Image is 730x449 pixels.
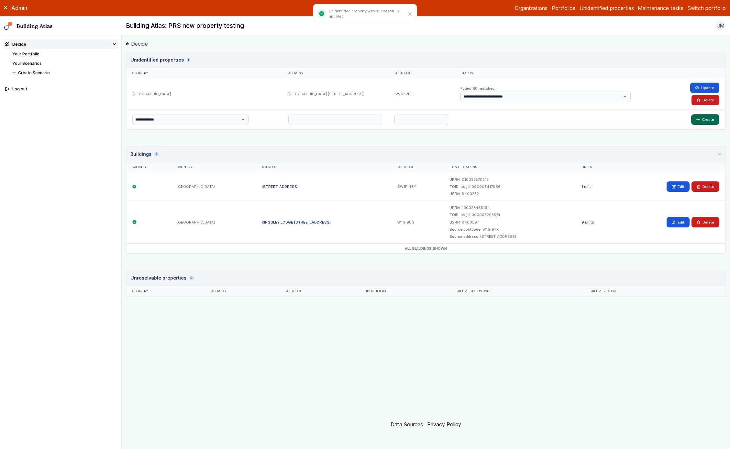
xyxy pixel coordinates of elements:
div: SW1P 4BY [391,173,443,201]
a: 1 unit [581,184,591,189]
div: Failure reason [590,289,685,294]
button: Create [691,114,719,125]
dd: osgb1000005417966 [460,184,501,189]
button: Update [690,83,719,93]
button: Delete [691,181,719,192]
a: Your Portfolio [12,52,39,56]
div: Address [288,71,382,75]
a: Organizations [515,4,547,12]
div: SW1P 2DE [388,78,454,109]
div: Identifications [449,165,569,169]
div: [GEOGRAPHIC_DATA] [171,201,255,244]
dd: 100023465194 [462,205,490,210]
div: Units [581,165,611,169]
button: Delete [691,95,719,105]
div: Status [460,71,669,75]
h2: Building Atlas: PRS new property testing [126,22,244,30]
dt: UPRN [449,177,460,182]
button: Create Scenario [10,68,118,77]
div: Country [132,71,276,75]
div: Postcode [394,71,448,75]
a: [STREET_ADDRESS] [262,184,298,189]
dd: osgb1000005293574 [460,212,500,217]
a: Data Sources [391,421,423,428]
div: W1G 9UG [391,201,443,244]
button: Switch portfolio [688,4,726,12]
dt: UPRN [449,205,460,210]
summary: Decide [3,40,118,49]
h3: Buildings [130,151,151,158]
h3: Unidentified properties [130,56,184,63]
a: Your Scenarios [12,61,42,66]
button: Delete [691,217,719,227]
span: All buildings shown [126,243,725,253]
dt: Source address [449,234,478,239]
div: Postcode [397,165,437,169]
div: Country [132,289,199,294]
button: Log out [3,85,118,94]
h3: Unresolvable properties [130,274,186,282]
dt: TOID [449,184,459,189]
button: JM [715,20,726,31]
div: Decide [5,41,26,47]
img: main-0bbd2752.svg [4,22,13,30]
span: 0 [189,276,194,280]
div: Country [177,165,249,169]
div: Identifiers [366,289,443,294]
span: 1 [187,58,190,62]
a: Maintenance tasks [638,4,683,12]
span: 3 [154,152,159,156]
a: KINGSLEY LODGE [STREET_ADDRESS] [262,220,331,224]
a: Unidentified properties [580,4,634,12]
div: [GEOGRAPHIC_DATA] [171,173,255,201]
dt: Source postcode [449,227,481,232]
dt: TOID [449,212,459,217]
a: Edit [667,217,690,227]
h2: Found 60 matches: [460,86,669,91]
div: [GEOGRAPHIC_DATA] [126,78,282,109]
dt: USRN [449,191,460,196]
a: Edit [667,181,690,192]
div: Address [211,289,273,294]
dd: 8400597 [462,220,479,225]
span: JM [717,22,724,29]
div: Failure status code [456,289,577,294]
dd: 010033570215 [462,177,489,182]
div: Address [262,165,385,169]
dd: W1G 9TX [482,227,499,232]
div: Validity [132,165,164,169]
dt: USRN [449,220,460,225]
dd: 8400232 [462,191,479,196]
p: Unidentified property was successfully updated. [329,8,406,19]
div: [GEOGRAPHIC_DATA] [STREET_ADDRESS] [282,78,388,109]
a: Decide [126,40,148,48]
button: Close [406,10,414,18]
dd: [STREET_ADDRESS] [480,234,516,239]
div: Postcode [285,289,354,294]
a: Privacy Policy [427,421,461,428]
a: 9 units [581,220,594,224]
a: Portfolios [552,4,575,12]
